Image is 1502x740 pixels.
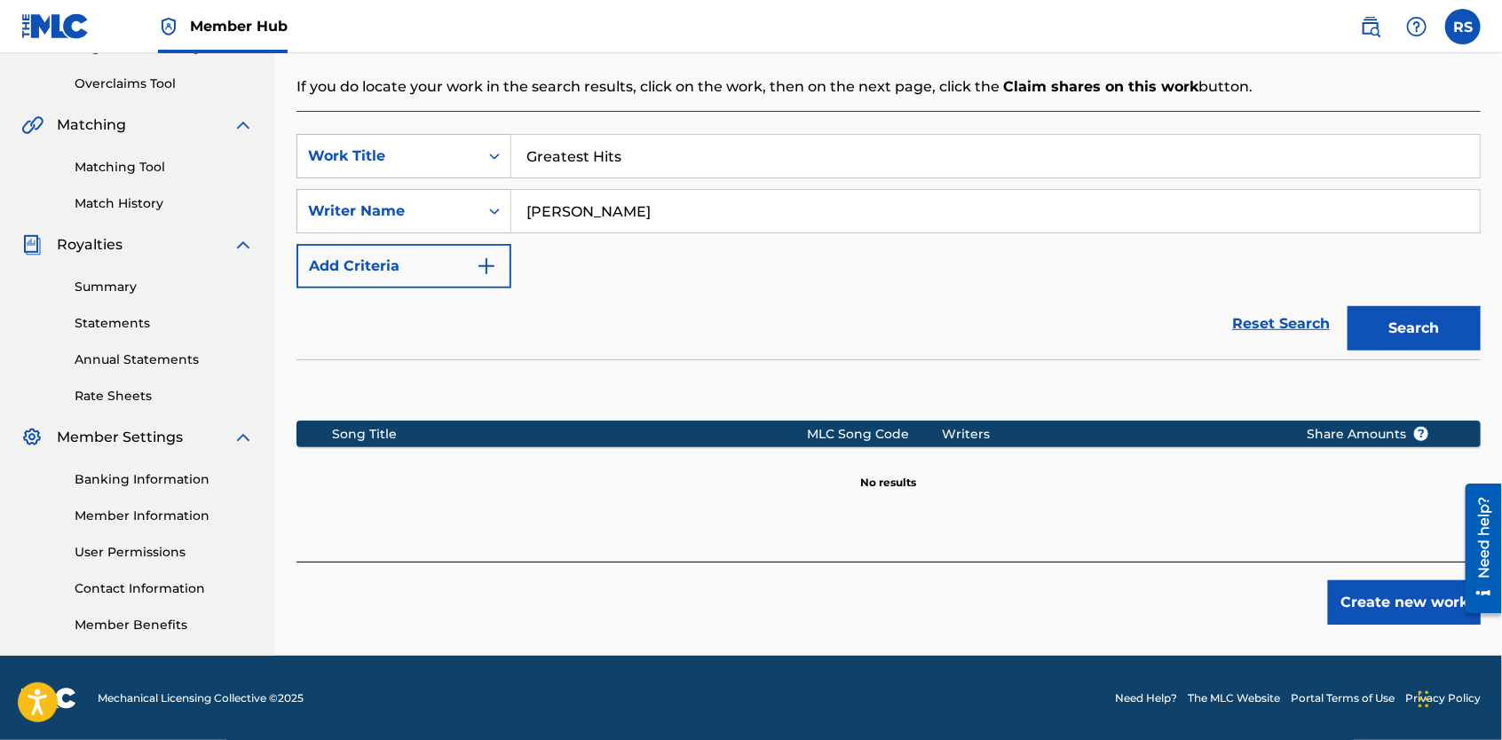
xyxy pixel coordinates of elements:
a: The MLC Website [1188,690,1280,706]
div: MLC Song Code [807,425,942,444]
div: Drag [1419,673,1429,726]
img: 9d2ae6d4665cec9f34b9.svg [476,256,497,277]
div: User Menu [1445,9,1481,44]
a: Banking Information [75,470,254,489]
span: Mechanical Licensing Collective © 2025 [98,690,304,706]
div: Work Title [308,146,468,167]
span: Member Settings [57,427,183,448]
button: Create new work [1328,580,1481,625]
img: Member Settings [21,427,43,448]
form: Search Form [296,134,1481,359]
img: Royalties [21,234,43,256]
img: help [1406,16,1427,37]
a: Matching Tool [75,158,254,177]
p: No results [861,453,917,491]
button: Search [1348,306,1481,350]
a: Member Information [75,507,254,525]
a: Rate Sheets [75,387,254,405]
div: Writers [942,425,1279,444]
a: Reset Search [1223,304,1339,343]
a: Overclaims Tool [75,75,254,93]
div: Song Title [332,425,807,444]
img: expand [233,114,254,136]
a: Contact Information [75,579,254,598]
img: Top Rightsholder [158,16,179,37]
span: Royalties [57,234,123,256]
span: ? [1414,427,1428,441]
img: expand [233,427,254,448]
p: If you do locate your work in the search results, click on the work, then on the next page, click... [296,76,1481,98]
div: Help [1399,9,1435,44]
strong: Claim shares on this work [1003,78,1198,95]
iframe: Resource Center [1452,477,1502,620]
span: Share Amounts [1307,425,1429,444]
span: Matching [57,114,126,136]
a: Privacy Policy [1405,690,1481,706]
a: Summary [75,278,254,296]
a: Need Help? [1115,690,1177,706]
a: User Permissions [75,543,254,562]
a: Member Benefits [75,616,254,634]
a: Portal Terms of Use [1291,690,1395,706]
iframe: Chat Widget [1413,655,1502,740]
div: Writer Name [308,201,468,222]
a: Statements [75,314,254,333]
button: Add Criteria [296,244,511,288]
img: logo [21,688,76,709]
a: Match History [75,194,254,213]
a: Annual Statements [75,350,254,369]
img: search [1360,16,1381,37]
img: MLC Logo [21,13,90,39]
a: Public Search [1353,9,1388,44]
img: Matching [21,114,43,136]
span: Member Hub [190,16,288,36]
img: expand [233,234,254,256]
